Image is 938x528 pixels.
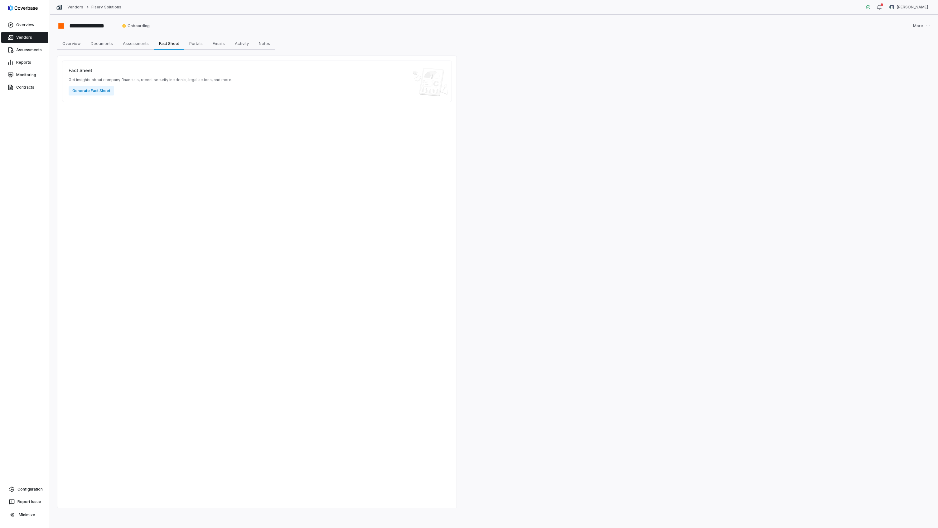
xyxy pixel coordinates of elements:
[1,82,48,93] a: Contracts
[69,86,114,95] button: Generate Fact Sheet
[8,5,38,11] img: logo-D7KZi-bG.svg
[911,19,932,32] button: More
[157,39,182,47] span: Fact Sheet
[889,5,894,10] img: Darwin Alvarez avatar
[1,57,48,68] a: Reports
[91,5,121,10] a: Fiserv Solutions
[2,484,47,495] a: Configuration
[69,67,92,74] span: Fact Sheet
[1,69,48,81] a: Monitoring
[886,2,932,12] button: Darwin Alvarez avatar[PERSON_NAME]
[67,5,83,10] a: Vendors
[1,32,48,43] a: Vendors
[232,39,251,47] span: Activity
[69,77,232,82] span: Get insights about company financials, recent security incidents, legal actions, and more.
[120,39,151,47] span: Assessments
[1,44,48,56] a: Assessments
[1,19,48,31] a: Overview
[122,23,150,28] span: Onboarding
[187,39,205,47] span: Portals
[256,39,273,47] span: Notes
[88,39,115,47] span: Documents
[897,5,928,10] span: [PERSON_NAME]
[210,39,227,47] span: Emails
[60,39,83,47] span: Overview
[2,496,47,507] button: Report Issue
[2,509,47,521] button: Minimize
